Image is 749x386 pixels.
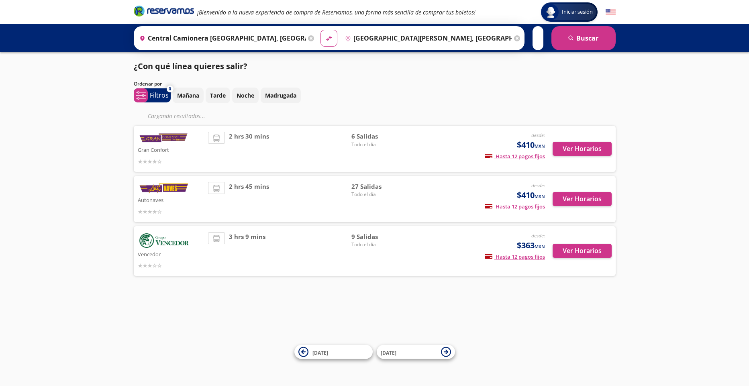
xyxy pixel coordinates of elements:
[312,349,328,356] span: [DATE]
[342,28,512,48] input: Buscar Destino
[485,203,545,210] span: Hasta 12 pagos fijos
[531,182,545,189] em: desde:
[517,189,545,201] span: $410
[351,232,408,241] span: 9 Salidas
[517,239,545,251] span: $363
[177,91,199,100] p: Mañana
[535,243,545,249] small: MXN
[229,232,265,270] span: 3 hrs 9 mins
[138,232,190,249] img: Vencedor
[351,141,408,148] span: Todo el día
[229,182,269,216] span: 2 hrs 45 mins
[553,192,612,206] button: Ver Horarios
[138,182,190,195] img: Autonaves
[485,253,545,260] span: Hasta 12 pagos fijos
[377,345,455,359] button: [DATE]
[138,195,204,204] p: Autonaves
[134,60,247,72] p: ¿Con qué línea quieres salir?
[134,80,162,88] p: Ordenar por
[517,139,545,151] span: $410
[138,249,204,259] p: Vencedor
[229,132,269,166] span: 2 hrs 30 mins
[351,182,408,191] span: 27 Salidas
[232,88,259,103] button: Noche
[535,193,545,199] small: MXN
[173,88,204,103] button: Mañana
[134,88,171,102] button: 0Filtros
[351,132,408,141] span: 6 Salidas
[210,91,226,100] p: Tarde
[134,5,194,19] a: Brand Logo
[531,232,545,239] em: desde:
[206,88,230,103] button: Tarde
[138,145,204,154] p: Gran Confort
[351,191,408,198] span: Todo el día
[169,86,171,92] span: 0
[136,28,306,48] input: Buscar Origen
[294,345,373,359] button: [DATE]
[559,8,596,16] span: Iniciar sesión
[553,244,612,258] button: Ver Horarios
[485,153,545,160] span: Hasta 12 pagos fijos
[138,132,190,145] img: Gran Confort
[551,26,616,50] button: Buscar
[535,143,545,149] small: MXN
[197,8,476,16] em: ¡Bienvenido a la nueva experiencia de compra de Reservamos, una forma más sencilla de comprar tus...
[351,241,408,248] span: Todo el día
[134,5,194,17] i: Brand Logo
[148,112,205,120] em: Cargando resultados ...
[553,142,612,156] button: Ver Horarios
[381,349,396,356] span: [DATE]
[606,7,616,17] button: English
[265,91,296,100] p: Madrugada
[531,132,545,139] em: desde:
[261,88,301,103] button: Madrugada
[237,91,254,100] p: Noche
[150,90,169,100] p: Filtros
